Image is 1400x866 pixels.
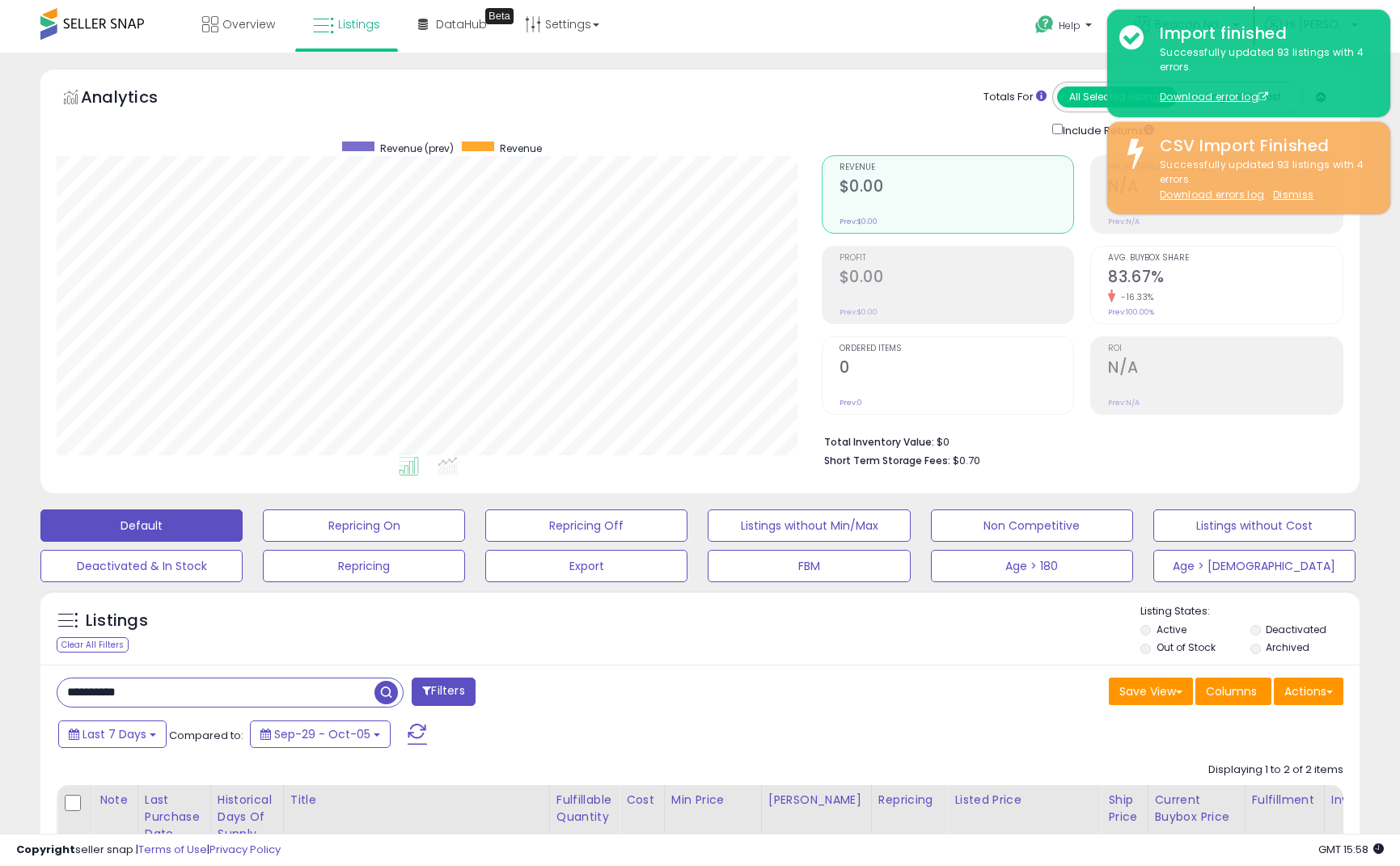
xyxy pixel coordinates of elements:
[931,509,1133,542] button: Non Competitive
[1157,623,1186,636] label: Active
[983,90,1047,105] div: Totals For
[1115,291,1154,303] small: -16.33%
[840,268,1074,289] h2: $0.00
[556,792,612,826] div: Fulfillable Quantity
[1153,509,1356,542] button: Listings without Cost
[16,842,75,857] strong: Copyright
[1195,678,1271,705] button: Columns
[222,16,275,32] span: Overview
[931,550,1133,582] button: Age > 180
[878,792,941,809] div: Repricing
[840,358,1074,380] h2: 0
[671,792,755,809] div: Min Price
[1160,90,1268,103] a: Download error log
[708,550,910,582] button: FBM
[1153,550,1356,582] button: Age > [DEMOGRAPHIC_DATA]
[840,398,862,408] small: Prev: 0
[263,550,465,582] button: Repricing
[40,550,243,582] button: Deactivated & In Stock
[1155,792,1238,826] div: Current Buybox Price
[274,726,370,742] span: Sep-29 - Oct-05
[1057,87,1178,108] button: All Selected Listings
[1157,640,1216,654] label: Out of Stock
[1108,217,1140,226] small: Prev: N/A
[1108,254,1343,263] span: Avg. Buybox Share
[169,728,243,743] span: Compared to:
[708,509,910,542] button: Listings without Min/Max
[840,177,1074,199] h2: $0.00
[840,163,1074,172] span: Revenue
[1318,842,1384,857] span: 2025-10-13 15:58 GMT
[1148,158,1378,203] div: Successfully updated 93 listings with 4 errors.
[412,678,475,706] button: Filters
[626,792,658,809] div: Cost
[16,843,281,858] div: seller snap | |
[485,550,687,582] button: Export
[1108,268,1343,289] h2: 83.67%
[1160,188,1264,201] a: Download errors log
[250,720,391,748] button: Sep-29 - Oct-05
[145,792,204,860] div: Last Purchase Date (GMT)
[290,792,543,809] div: Title
[953,453,980,468] span: $0.70
[1208,763,1343,778] div: Displaying 1 to 2 of 2 items
[1140,604,1360,619] p: Listing States:
[1034,15,1055,35] i: Get Help
[40,509,243,542] button: Default
[1109,678,1193,705] button: Save View
[1108,398,1140,408] small: Prev: N/A
[1266,623,1326,636] label: Deactivated
[209,842,281,857] a: Privacy Policy
[840,217,878,226] small: Prev: $0.00
[1266,640,1309,654] label: Archived
[1040,120,1174,139] div: Include Returns
[1148,45,1378,105] div: Successfully updated 93 listings with 4 errors.
[57,637,129,653] div: Clear All Filters
[954,792,1094,809] div: Listed Price
[1108,344,1343,353] span: ROI
[58,720,167,748] button: Last 7 Days
[840,307,878,317] small: Prev: $0.00
[824,431,1331,450] li: $0
[1108,792,1140,826] div: Ship Price
[86,610,148,632] h5: Listings
[1148,134,1378,158] div: CSV Import Finished
[218,792,277,843] div: Historical Days Of Supply
[840,254,1074,263] span: Profit
[1274,678,1343,705] button: Actions
[485,509,687,542] button: Repricing Off
[824,435,934,449] b: Total Inventory Value:
[824,454,950,467] b: Short Term Storage Fees:
[840,344,1074,353] span: Ordered Items
[1022,2,1108,53] a: Help
[1273,188,1313,201] u: Dismiss
[500,142,542,155] span: Revenue
[1108,307,1154,317] small: Prev: 100.00%
[82,726,146,742] span: Last 7 Days
[99,792,131,809] div: Note
[1206,683,1257,699] span: Columns
[380,142,454,155] span: Revenue (prev)
[1252,792,1318,809] div: Fulfillment
[263,509,465,542] button: Repricing On
[436,16,487,32] span: DataHub
[81,86,189,112] h5: Analytics
[1108,358,1343,380] h2: N/A
[768,792,865,809] div: [PERSON_NAME]
[485,8,514,24] div: Tooltip anchor
[338,16,380,32] span: Listings
[1059,19,1081,32] span: Help
[138,842,207,857] a: Terms of Use
[1148,22,1378,45] div: Import finished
